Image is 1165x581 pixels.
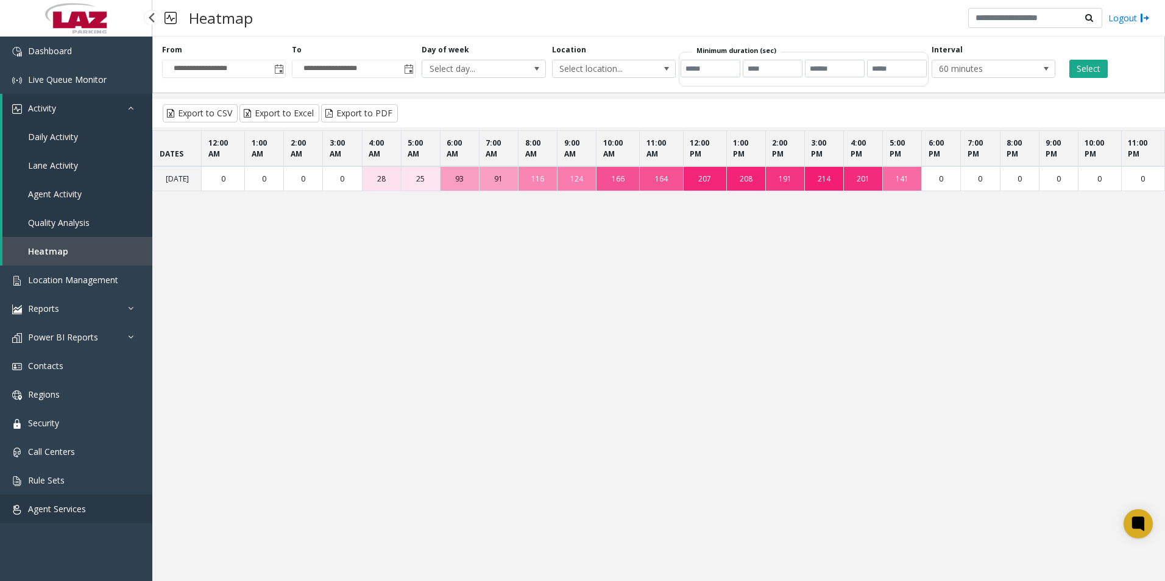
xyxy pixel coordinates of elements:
[922,166,961,191] td: 0
[28,331,98,343] span: Power BI Reports
[1078,166,1121,191] td: 0
[479,131,518,167] th: 7:00 AM
[245,166,284,191] td: 0
[844,166,883,191] td: 201
[12,390,22,400] img: 'icon'
[961,131,1000,167] th: 7:00 PM
[12,476,22,486] img: 'icon'
[597,131,640,167] th: 10:00 AM
[362,131,401,167] th: 4:00 AM
[479,166,518,191] td: 91
[12,448,22,457] img: 'icon'
[1000,131,1039,167] th: 8:00 PM
[640,166,683,191] td: 164
[696,46,776,55] label: Minimum duration (sec)
[558,131,597,167] th: 9:00 AM
[552,44,586,55] label: Location
[519,131,558,167] th: 8:00 AM
[272,60,285,77] span: Toggle popup
[183,3,259,33] h3: Heatmap
[1000,166,1039,191] td: 0
[2,237,152,266] a: Heatmap
[12,419,22,429] img: 'icon'
[28,245,68,257] span: Heatmap
[401,166,440,191] td: 25
[28,360,63,371] span: Contacts
[2,208,152,237] a: Quality Analysis
[202,131,245,167] th: 12:00 AM
[323,166,362,191] td: 0
[12,47,22,57] img: 'icon'
[12,305,22,314] img: 'icon'
[765,131,804,167] th: 2:00 PM
[28,274,118,286] span: Location Management
[683,131,726,167] th: 12:00 PM
[2,94,152,122] a: Activity
[597,166,640,191] td: 166
[12,104,22,114] img: 'icon'
[28,389,60,400] span: Regions
[726,166,765,191] td: 208
[12,76,22,85] img: 'icon'
[28,45,72,57] span: Dashboard
[440,166,479,191] td: 93
[883,131,922,167] th: 5:00 PM
[28,131,78,143] span: Daily Activity
[1039,166,1078,191] td: 0
[165,3,177,33] img: pageIcon
[883,166,922,191] td: 141
[1121,131,1164,167] th: 11:00 PM
[440,131,479,167] th: 6:00 AM
[422,44,469,55] label: Day of week
[401,131,440,167] th: 5:00 AM
[28,188,82,200] span: Agent Activity
[1140,12,1150,24] img: logout
[28,446,75,457] span: Call Centers
[1078,131,1121,167] th: 10:00 PM
[12,362,22,371] img: 'icon'
[402,60,415,77] span: Toggle popup
[284,131,323,167] th: 2:00 AM
[163,104,238,122] button: Export to CSV
[961,166,1000,191] td: 0
[844,131,883,167] th: 4:00 PM
[28,217,90,228] span: Quality Analysis
[422,60,520,77] span: Select day...
[321,104,398,122] button: Export to PDF
[153,131,202,167] th: DATES
[153,166,202,191] td: [DATE]
[1121,166,1164,191] td: 0
[292,44,302,55] label: To
[922,131,961,167] th: 6:00 PM
[239,104,319,122] button: Export to Excel
[12,276,22,286] img: 'icon'
[804,166,843,191] td: 214
[28,474,65,486] span: Rule Sets
[28,303,59,314] span: Reports
[162,44,182,55] label: From
[553,60,651,77] span: Select location...
[519,166,558,191] td: 116
[932,60,1030,77] span: 60 minutes
[765,166,804,191] td: 191
[1039,131,1078,167] th: 9:00 PM
[284,166,323,191] td: 0
[804,131,843,167] th: 3:00 PM
[12,333,22,343] img: 'icon'
[1069,60,1108,78] button: Select
[2,151,152,180] a: Lane Activity
[202,166,245,191] td: 0
[2,122,152,151] a: Daily Activity
[558,166,597,191] td: 124
[683,166,726,191] td: 207
[28,417,59,429] span: Security
[640,131,683,167] th: 11:00 AM
[245,131,284,167] th: 1:00 AM
[28,503,86,515] span: Agent Services
[932,44,963,55] label: Interval
[12,505,22,515] img: 'icon'
[323,131,362,167] th: 3:00 AM
[28,160,78,171] span: Lane Activity
[362,166,401,191] td: 28
[28,74,107,85] span: Live Queue Monitor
